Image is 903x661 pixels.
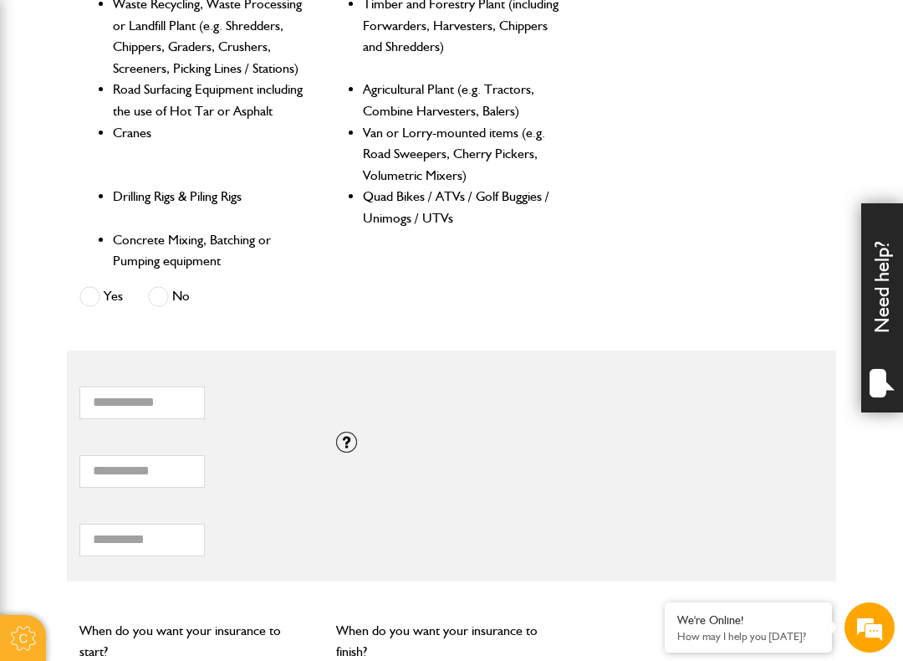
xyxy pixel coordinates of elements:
div: We're Online! [677,613,819,628]
input: Enter your phone number [22,254,305,290]
li: Quad Bikes / ATVs / Golf Buggies / Unimogs / UTVs [363,186,567,228]
label: No [148,286,190,307]
textarea: Type your message and hit 'Enter' [22,303,305,501]
li: Cranes [113,122,317,187]
em: Start Chat [226,515,304,538]
img: d_20077148190_company_1631870298795_20077148190 [28,93,70,116]
li: Drilling Rigs & Piling Rigs [113,186,317,228]
li: Road Surfacing Equipment including the use of Hot Tar or Asphalt [113,79,317,121]
div: Need help? [861,203,903,412]
li: Van or Lorry-mounted items (e.g. Road Sweepers, Cherry Pickers, Volumetric Mixers) [363,122,567,187]
li: Concrete Mixing, Batching or Pumping equipment [113,229,317,272]
input: Enter your email address [22,204,305,241]
p: How may I help you today? [677,630,819,643]
input: Enter your last name [22,155,305,192]
div: Chat with us now [87,94,281,115]
div: Minimize live chat window [274,8,314,49]
li: Agricultural Plant (e.g. Tractors, Combine Harvesters, Balers) [363,79,567,121]
label: Yes [79,286,123,307]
